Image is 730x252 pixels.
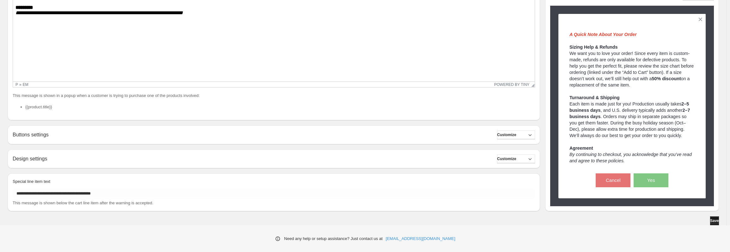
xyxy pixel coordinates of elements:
strong: 50% discount [652,76,681,81]
button: Customize [497,130,535,139]
div: Resize [529,82,535,87]
span: Customize [497,132,516,137]
h2: Buttons settings [13,132,49,138]
strong: Agreement [569,145,593,150]
button: Customize [497,154,535,163]
span: A Quick Note About Your Order [569,32,637,37]
strong: Turnaround & Shipping [569,95,620,100]
em: By continuing to checkout, you acknowledge that you’ve read and agree to these policies. [569,152,692,163]
a: Powered by Tiny [494,82,530,87]
span: This message is shown below the cart line item after the warning is accepted. [13,201,153,205]
span: Customize [497,156,516,161]
h2: Design settings [13,156,47,162]
span: Special line item text [13,179,50,184]
button: Yes [634,173,668,187]
li: {{product.title}} [25,104,535,110]
p: We want you to love your order! Since every item is custom-made, refunds are only available for d... [569,44,695,88]
span: Save [710,218,719,223]
p: This message is shown in a popup when a customer is trying to purchase one of the products involved: [13,93,535,99]
strong: Sizing Help & Refunds [569,44,618,49]
button: Cancel [596,173,630,187]
p: Each item is made just for you! Production usually takes , and U.S. delivery typically adds anoth... [569,94,695,138]
a: [EMAIL_ADDRESS][DOMAIN_NAME] [386,236,455,242]
button: Save [710,216,719,225]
